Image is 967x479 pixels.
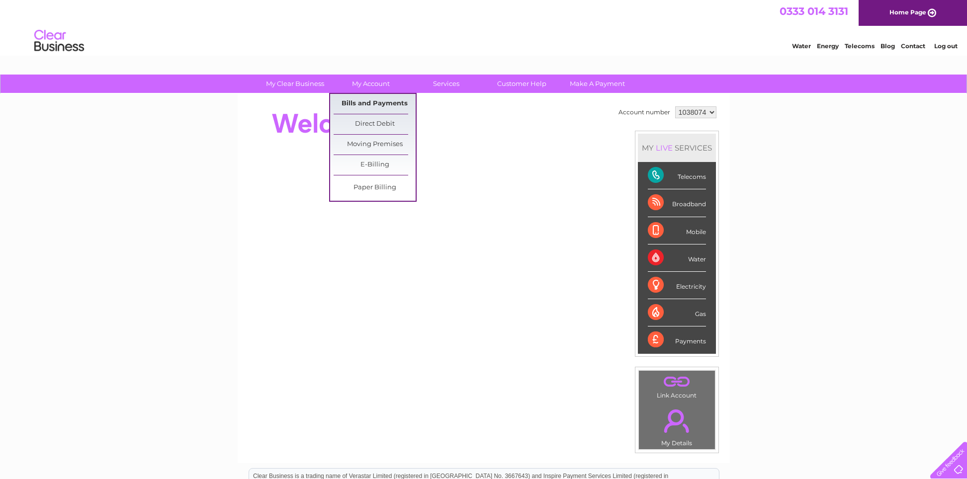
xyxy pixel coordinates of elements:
[780,5,848,17] a: 0333 014 3131
[481,75,563,93] a: Customer Help
[648,189,706,217] div: Broadband
[249,5,719,48] div: Clear Business is a trading name of Verastar Limited (registered in [GEOGRAPHIC_DATA] No. 3667643...
[334,94,416,114] a: Bills and Payments
[334,178,416,198] a: Paper Billing
[334,114,416,134] a: Direct Debit
[334,155,416,175] a: E-Billing
[638,401,715,450] td: My Details
[34,26,85,56] img: logo.png
[638,370,715,401] td: Link Account
[405,75,487,93] a: Services
[792,42,811,50] a: Water
[934,42,958,50] a: Log out
[641,403,712,438] a: .
[648,217,706,244] div: Mobile
[845,42,875,50] a: Telecoms
[330,75,412,93] a: My Account
[648,299,706,326] div: Gas
[648,244,706,272] div: Water
[254,75,336,93] a: My Clear Business
[648,272,706,299] div: Electricity
[648,162,706,189] div: Telecoms
[654,143,675,153] div: LIVE
[641,373,712,391] a: .
[334,135,416,155] a: Moving Premises
[648,326,706,353] div: Payments
[817,42,839,50] a: Energy
[638,134,716,162] div: MY SERVICES
[901,42,925,50] a: Contact
[880,42,895,50] a: Blog
[556,75,638,93] a: Make A Payment
[616,104,673,121] td: Account number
